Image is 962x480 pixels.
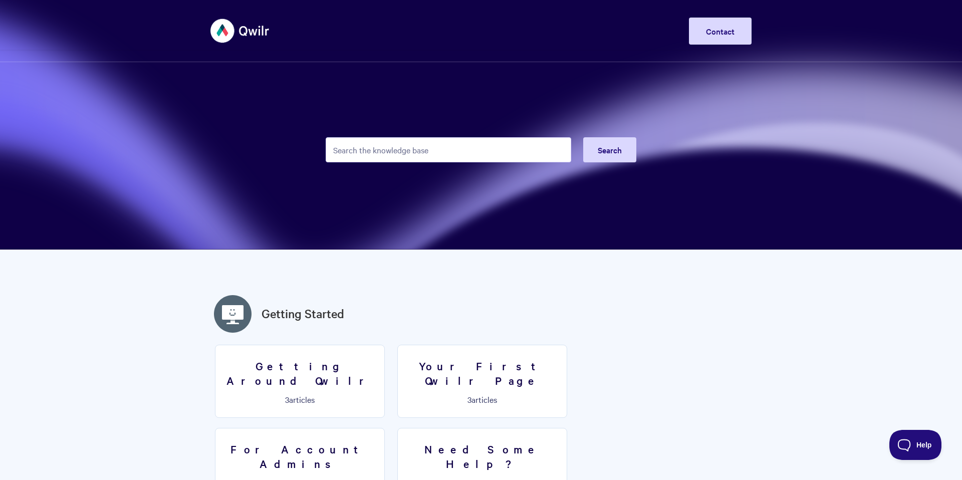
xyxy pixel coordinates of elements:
a: Contact [689,18,752,45]
h3: For Account Admins [221,442,378,470]
a: Getting Started [262,305,344,323]
iframe: Toggle Customer Support [889,430,942,460]
button: Search [583,137,636,162]
span: 3 [467,394,471,405]
input: Search the knowledge base [326,137,571,162]
h3: Your First Qwilr Page [404,359,561,387]
img: Qwilr Help Center [210,12,270,50]
span: Search [598,144,622,155]
h3: Getting Around Qwilr [221,359,378,387]
h3: Need Some Help? [404,442,561,470]
span: 3 [285,394,289,405]
a: Your First Qwilr Page 3articles [397,345,567,418]
p: articles [221,395,378,404]
a: Getting Around Qwilr 3articles [215,345,385,418]
p: articles [404,395,561,404]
